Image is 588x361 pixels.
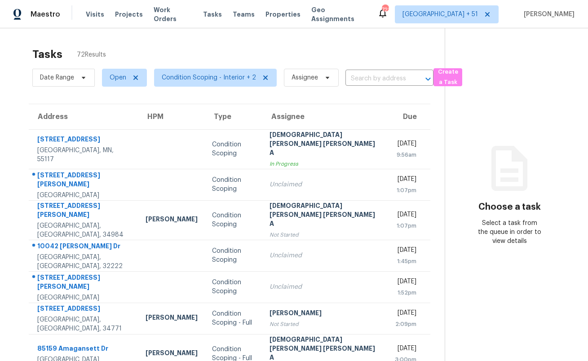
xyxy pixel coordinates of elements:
[37,221,131,239] div: [GEOGRAPHIC_DATA], [GEOGRAPHIC_DATA], 34984
[270,230,380,239] div: Not Started
[270,308,380,320] div: [PERSON_NAME]
[395,308,416,320] div: [DATE]
[212,247,256,264] div: Condition Scoping
[37,304,131,315] div: [STREET_ADDRESS]
[270,180,380,189] div: Unclaimed
[212,176,256,194] div: Condition Scoping
[520,10,575,19] span: [PERSON_NAME]
[433,68,462,86] button: Create a Task
[37,171,131,191] div: [STREET_ADDRESS][PERSON_NAME]
[395,257,416,266] div: 1:45pm
[77,50,106,59] span: 72 Results
[395,175,416,186] div: [DATE]
[37,242,131,253] div: 10042 [PERSON_NAME] Dr
[233,10,255,19] span: Teams
[477,219,542,246] div: Select a task from the queue in order to view details
[422,73,434,85] button: Open
[146,313,198,324] div: [PERSON_NAME]
[203,11,222,18] span: Tasks
[345,72,408,86] input: Search by address
[212,309,256,327] div: Condition Scoping - Full
[270,320,380,329] div: Not Started
[37,293,131,302] div: [GEOGRAPHIC_DATA]
[395,320,416,329] div: 2:09pm
[311,5,367,23] span: Geo Assignments
[395,344,416,355] div: [DATE]
[146,215,198,226] div: [PERSON_NAME]
[212,278,256,296] div: Condition Scoping
[115,10,143,19] span: Projects
[402,10,478,19] span: [GEOGRAPHIC_DATA] + 51
[395,210,416,221] div: [DATE]
[438,67,458,88] span: Create a Task
[270,201,380,230] div: [DEMOGRAPHIC_DATA][PERSON_NAME] [PERSON_NAME] A
[37,273,131,293] div: [STREET_ADDRESS][PERSON_NAME]
[270,251,380,260] div: Unclaimed
[382,5,388,14] div: 721
[37,253,131,271] div: [GEOGRAPHIC_DATA], [GEOGRAPHIC_DATA], 32222
[265,10,301,19] span: Properties
[37,135,131,146] div: [STREET_ADDRESS]
[270,282,380,291] div: Unclaimed
[270,159,380,168] div: In Progress
[162,73,256,82] span: Condition Scoping - Interior + 2
[32,50,62,59] h2: Tasks
[395,150,416,159] div: 9:56am
[37,146,131,164] div: [GEOGRAPHIC_DATA], MN, 55117
[110,73,126,82] span: Open
[146,348,198,360] div: [PERSON_NAME]
[86,10,104,19] span: Visits
[37,344,131,355] div: 85159 Amagansett Dr
[395,186,416,195] div: 1:07pm
[395,139,416,150] div: [DATE]
[212,211,256,229] div: Condition Scoping
[395,221,416,230] div: 1:07pm
[212,140,256,158] div: Condition Scoping
[37,201,131,221] div: [STREET_ADDRESS][PERSON_NAME]
[40,73,74,82] span: Date Range
[37,191,131,200] div: [GEOGRAPHIC_DATA]
[478,203,541,211] h3: Choose a task
[270,130,380,159] div: [DEMOGRAPHIC_DATA][PERSON_NAME] [PERSON_NAME] A
[292,73,318,82] span: Assignee
[138,104,205,129] th: HPM
[29,104,138,129] th: Address
[395,277,416,288] div: [DATE]
[205,104,263,129] th: Type
[31,10,60,19] span: Maestro
[37,315,131,333] div: [GEOGRAPHIC_DATA], [GEOGRAPHIC_DATA], 34771
[395,288,416,297] div: 1:52pm
[154,5,192,23] span: Work Orders
[262,104,388,129] th: Assignee
[388,104,430,129] th: Due
[395,246,416,257] div: [DATE]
